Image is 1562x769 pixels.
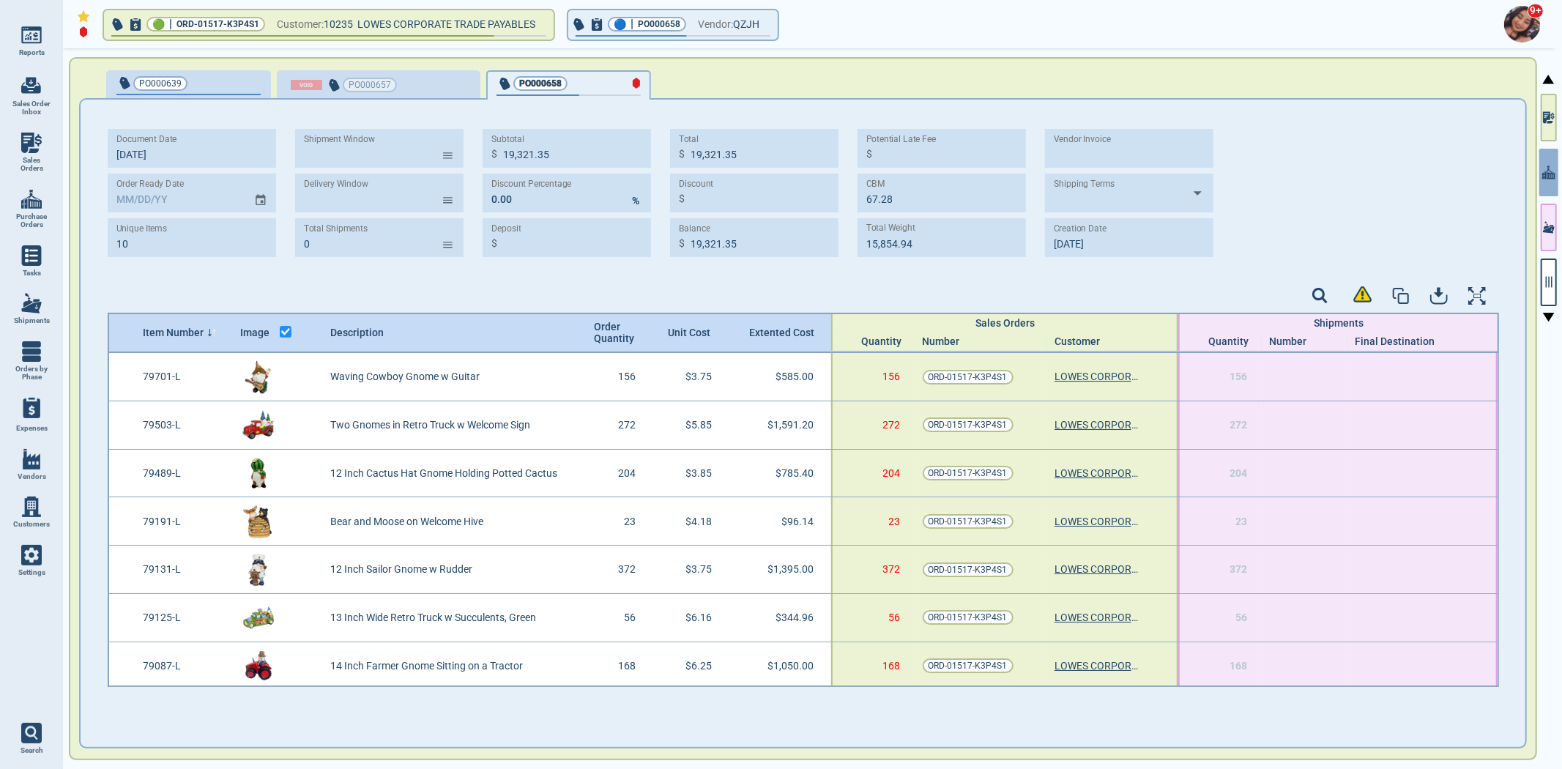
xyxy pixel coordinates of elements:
a: ORD-01517-K3P4S1 [923,514,1014,529]
input: MM/DD/YY [108,174,242,212]
span: $3.75 [685,371,712,382]
span: Shipments [1314,317,1364,329]
span: PO000658 [519,76,562,91]
img: diamond [79,26,88,38]
div: 79131-L [135,546,232,593]
span: Customers [13,520,50,529]
span: $4.18 [685,516,712,527]
div: 79701-L [135,353,232,401]
p: $ [679,146,685,162]
span: Sales Orders [12,156,51,173]
span: Quantity [862,335,907,347]
span: 204 [618,467,636,479]
button: Choose date [248,180,276,206]
span: Shipments [14,316,50,325]
label: Total Shipments [304,223,368,234]
span: $3.85 [685,467,712,479]
span: 168 [1230,660,1248,672]
label: Shipment Window [304,134,375,145]
span: 12 Inch Sailor Gnome w Rudder [330,563,472,575]
label: Subtotal [491,134,524,145]
span: LOWES CORPORATE TRADE PAYABLES [357,18,535,30]
a: LOWES CORPORATE TRADE PAYABLES [1055,516,1142,527]
a: LOWES CORPORATE TRADE PAYABLES [1055,467,1142,479]
img: menu_icon [21,245,42,266]
span: 56 [1236,612,1248,623]
span: 14 Inch Farmer Gnome Sitting on a Tractor [330,660,523,672]
a: ORD-01517-K3P4S1 [923,417,1014,432]
div: $344.96 [734,594,831,642]
img: menu_icon [21,497,42,517]
span: 13 Inch Wide Retro Truck w Succulents, Green [330,612,536,623]
span: 168 [618,660,636,672]
p: % [632,193,639,209]
span: ORD-01517-K3P4S1 [929,610,1008,625]
a: ORD-01517-K3P4S1 [923,466,1014,480]
label: Potential Late Fee [866,134,936,145]
img: menu_icon [21,341,42,362]
span: Reports [19,48,45,57]
span: ORD-01517-K3P4S1 [929,417,1008,432]
span: 12 Inch Cactus Hat Gnome Holding Potted Cactus [330,467,557,479]
span: Tasks [23,269,41,278]
p: $ [491,236,497,251]
span: Final Destination [1355,335,1435,347]
img: 79701-LImg [240,359,277,395]
div: $585.00 [734,353,831,401]
img: menu_icon [21,449,42,469]
img: 79191-LImg [240,503,277,540]
span: Sales Orders [975,317,1035,329]
div: 79125-L [135,594,232,642]
span: Sales Order Inbox [12,100,51,116]
a: LOWES CORPORATE TRADE PAYABLES [1055,419,1142,431]
span: Vendor: [698,15,733,34]
label: Deposit [491,223,521,234]
label: Balance [679,223,710,234]
img: 79131-LImg [240,551,277,588]
label: Creation Date [1054,223,1107,234]
img: 79503-LImg [240,406,277,443]
span: ORD-01517-K3P4S1 [929,466,1008,480]
span: ORD-01517-K3P4S1 [176,17,259,31]
img: menu_icon [21,545,42,565]
span: 10235 [324,15,357,34]
span: Quantity [1209,335,1254,347]
span: 168 [883,660,901,672]
span: | [169,17,172,31]
img: menu_icon [21,189,42,209]
span: Extented Cost [749,327,811,338]
img: menu_icon [21,25,42,45]
span: Customer [1055,335,1100,347]
span: 🟢 [152,20,165,29]
span: Unit Cost [668,327,713,338]
span: 272 [883,419,901,431]
div: $785.40 [734,450,831,497]
span: $5.85 [685,419,712,431]
div: 79489-L [135,450,232,497]
label: Total Weight [866,223,915,234]
label: Total [679,134,699,145]
p: $ [679,191,685,207]
label: Vendor Invoice [1054,134,1111,145]
span: Vendors [18,472,46,481]
span: 204 [883,467,901,479]
img: 79125-LImg [240,599,277,636]
span: 156 [1230,371,1248,382]
span: 372 [618,563,636,575]
span: 9+ [1528,4,1544,18]
span: ORD-01517-K3P4S1 [929,658,1008,673]
img: LateIcon [632,78,641,89]
label: Discount [679,179,713,190]
span: ORD-01517-K3P4S1 [929,514,1008,529]
span: PO000658 [638,17,680,31]
span: $3.75 [685,563,712,575]
span: Purchase Orders [12,212,51,229]
span: Item Number [143,327,204,338]
span: PO000639 [139,76,182,91]
a: ORD-01517-K3P4S1 [923,658,1014,673]
img: Avatar [1504,6,1541,42]
span: 23 [889,516,901,527]
div: 79503-L [135,401,232,449]
span: Number [1270,335,1307,347]
div: $96.14 [734,497,831,545]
